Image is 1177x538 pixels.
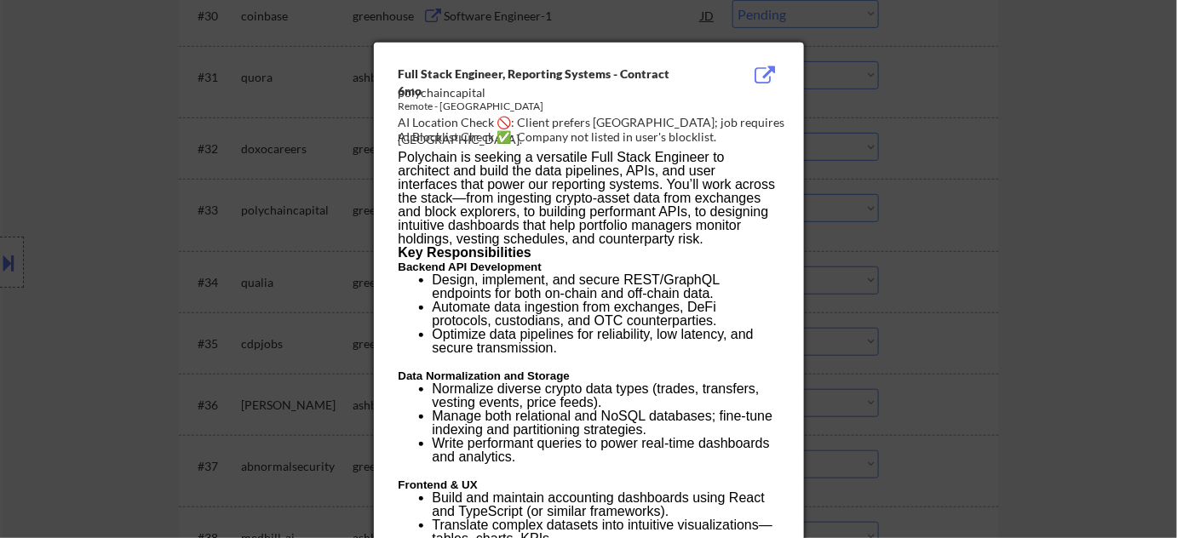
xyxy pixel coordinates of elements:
div: Full Stack Engineer, Reporting Systems - Contract 6mo [399,66,693,99]
li: Optimize data pipelines for reliability, low latency, and secure transmission. [433,328,778,369]
strong: Frontend & UX [399,478,478,491]
div: AI Location Check 🚫: Client prefers [GEOGRAPHIC_DATA]; job requires [GEOGRAPHIC_DATA]. [399,114,786,147]
li: Design, implement, and secure REST/GraphQL endpoints for both on-chain and off-chain data. [433,273,778,300]
li: Write performant queries to power real-time dashboards and analytics. [433,437,778,478]
li: Build and maintain accounting dashboards using React and TypeScript (or similar frameworks). [433,491,778,518]
strong: Data Normalization and Storage [399,369,570,382]
li: Manage both relational and NoSQL databases; fine-tune indexing and partitioning strategies. [433,409,778,437]
li: Automate data ingestion from exchanges, DeFi protocols, custodians, and OTC counterparties. [433,300,778,328]
p: Polychain is seeking a versatile Full Stack Engineer to architect and build the data pipelines, A... [399,151,778,246]
strong: Key Responsibilities [399,245,532,260]
strong: Backend API Development [399,260,542,273]
li: Normalize diverse crypto data types (trades, transfers, vesting events, price feeds). [433,382,778,409]
div: Remote - [GEOGRAPHIC_DATA] [399,100,693,114]
div: AI Blocklist Check ✅: Company not listed in user's blocklist. [399,129,786,146]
